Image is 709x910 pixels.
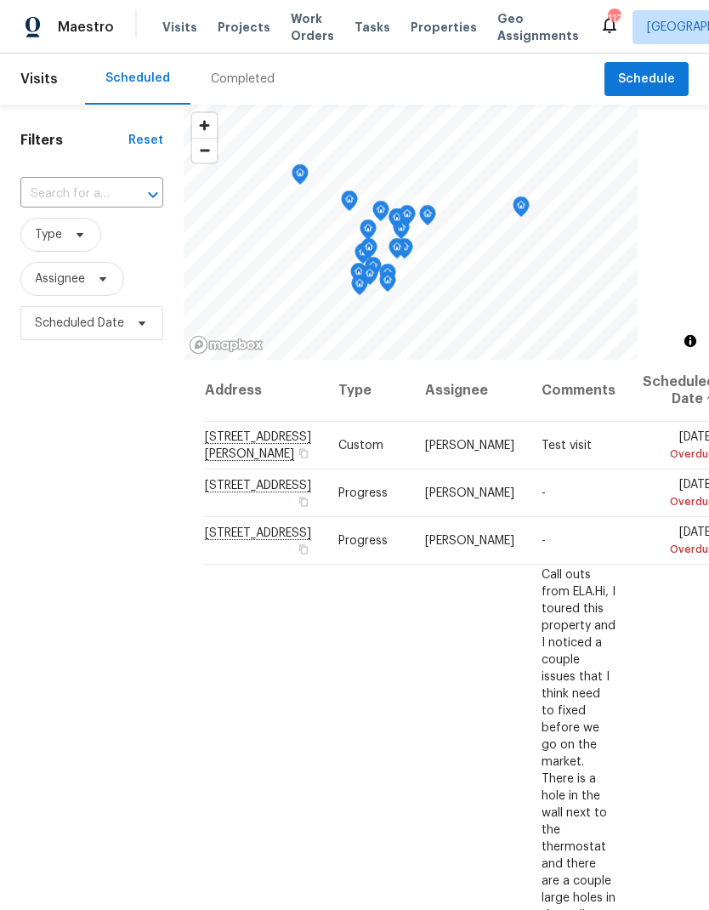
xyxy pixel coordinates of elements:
[192,113,217,138] button: Zoom in
[608,10,620,27] div: 112
[411,19,477,36] span: Properties
[35,315,124,332] span: Scheduled Date
[350,263,367,289] div: Map marker
[296,494,311,509] button: Copy Address
[365,257,382,283] div: Map marker
[680,331,700,351] button: Toggle attribution
[389,238,406,264] div: Map marker
[425,535,514,547] span: [PERSON_NAME]
[192,138,217,162] button: Zoom out
[211,71,275,88] div: Completed
[354,243,372,270] div: Map marker
[35,226,62,243] span: Type
[20,181,116,208] input: Search for an address...
[105,70,170,87] div: Scheduled
[184,105,638,360] canvas: Map
[58,19,114,36] span: Maestro
[128,132,163,149] div: Reset
[360,238,377,264] div: Map marker
[338,487,388,499] span: Progress
[204,360,325,422] th: Address
[20,60,58,98] span: Visits
[296,542,311,557] button: Copy Address
[291,10,334,44] span: Work Orders
[528,360,629,422] th: Comments
[425,487,514,499] span: [PERSON_NAME]
[35,270,85,287] span: Assignee
[292,164,309,191] div: Map marker
[141,183,165,207] button: Open
[419,205,436,231] div: Map marker
[20,132,128,149] h1: Filters
[218,19,270,36] span: Projects
[513,196,530,223] div: Map marker
[542,487,546,499] span: -
[338,535,388,547] span: Progress
[685,332,695,350] span: Toggle attribution
[542,440,592,452] span: Test visit
[361,264,378,291] div: Map marker
[162,19,197,36] span: Visits
[354,21,390,33] span: Tasks
[192,139,217,162] span: Zoom out
[341,191,358,217] div: Map marker
[389,208,406,235] div: Map marker
[618,69,675,90] span: Schedule
[411,360,528,422] th: Assignee
[379,271,396,298] div: Map marker
[360,219,377,246] div: Map marker
[372,201,389,227] div: Map marker
[399,205,416,231] div: Map marker
[604,62,689,97] button: Schedule
[542,535,546,547] span: -
[189,335,264,355] a: Mapbox homepage
[497,10,579,44] span: Geo Assignments
[379,264,396,290] div: Map marker
[351,275,368,301] div: Map marker
[325,360,411,422] th: Type
[296,446,311,461] button: Copy Address
[425,440,514,452] span: [PERSON_NAME]
[338,440,383,452] span: Custom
